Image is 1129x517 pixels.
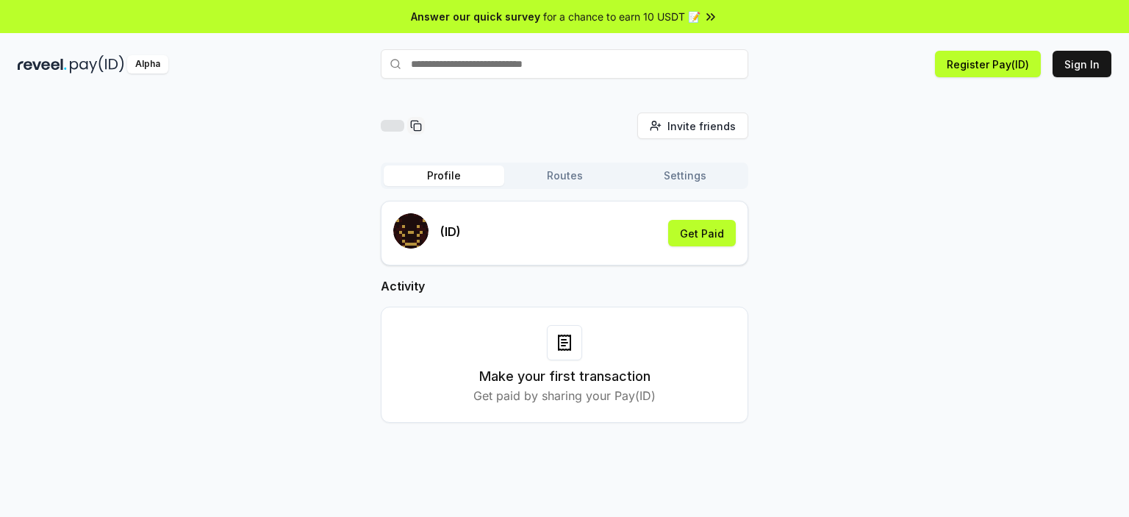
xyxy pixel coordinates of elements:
p: Get paid by sharing your Pay(ID) [473,387,656,404]
button: Get Paid [668,220,736,246]
span: for a chance to earn 10 USDT 📝 [543,9,700,24]
button: Sign In [1053,51,1111,77]
h2: Activity [381,277,748,295]
button: Settings [625,165,745,186]
div: Alpha [127,55,168,74]
button: Routes [504,165,625,186]
button: Register Pay(ID) [935,51,1041,77]
button: Invite friends [637,113,748,139]
img: reveel_dark [18,55,67,74]
span: Answer our quick survey [411,9,540,24]
h3: Make your first transaction [479,366,650,387]
button: Profile [384,165,504,186]
span: Invite friends [667,118,736,134]
img: pay_id [70,55,124,74]
p: (ID) [440,223,461,240]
